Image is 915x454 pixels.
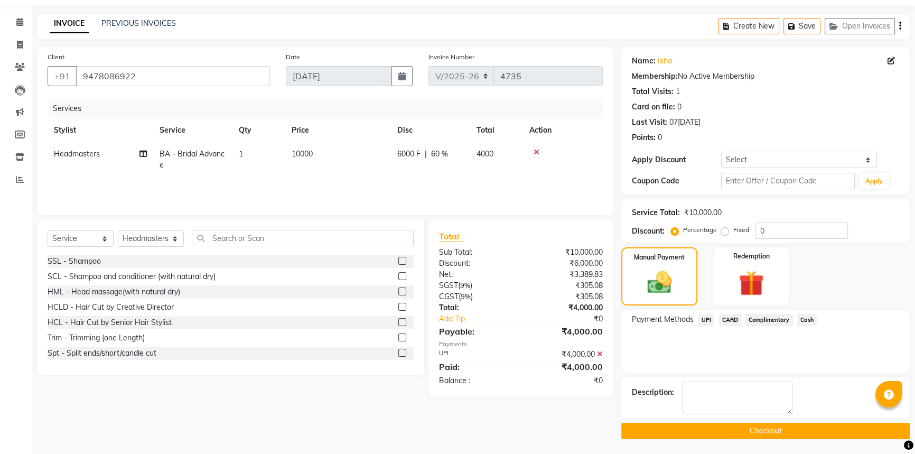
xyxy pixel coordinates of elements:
span: 9% [461,292,471,301]
div: No Active Membership [632,71,899,82]
div: ₹305.08 [521,280,611,291]
th: Disc [391,118,470,142]
div: ( ) [431,291,521,302]
input: Search by Name/Mobile/Email/Code [76,66,270,86]
th: Action [523,118,603,142]
th: Stylist [48,118,153,142]
a: Add Tip [431,313,536,325]
label: Fixed [733,225,749,235]
div: Payable: [431,325,521,338]
span: 1 [239,149,243,159]
div: ₹6,000.00 [521,258,611,269]
div: ₹10,000.00 [521,247,611,258]
a: Isha [658,55,672,67]
div: 07[DATE] [669,117,701,128]
span: | [425,149,427,160]
img: _gift.svg [731,267,772,299]
div: Payments [439,340,603,349]
div: ( ) [431,280,521,291]
label: Manual Payment [634,253,685,262]
div: HML - Head massage(with natural dry) [48,286,180,298]
span: 9% [460,281,470,290]
div: Card on file: [632,101,675,113]
div: ₹10,000.00 [684,207,722,218]
span: Headmasters [54,149,100,159]
div: ₹4,000.00 [521,349,611,360]
div: HCL - Hair Cut by Senior Hair Stylist [48,317,172,328]
button: +91 [48,66,77,86]
span: BA - Bridal Advance [160,149,225,170]
div: Net: [431,269,521,280]
div: Trim - Trimming (one Length) [48,332,145,344]
input: Enter Offer / Coupon Code [721,173,855,189]
div: Description: [632,387,674,398]
a: PREVIOUS INVOICES [101,18,176,28]
span: CGST [439,292,459,301]
th: Total [470,118,523,142]
div: Paid: [431,360,521,373]
span: SGST [439,281,458,290]
div: HCLD - Hair Cut by Creative Director [48,302,174,313]
div: ₹0 [521,375,611,386]
span: 10000 [292,149,313,159]
label: Percentage [683,225,717,235]
button: Save [783,18,820,34]
span: Total [439,231,463,242]
div: Last Visit: [632,117,667,128]
div: Membership: [632,71,678,82]
div: 1 [676,86,680,97]
div: SCL - Shampoo and conditioner (with natural dry) [48,271,216,282]
div: 0 [658,132,662,143]
a: INVOICE [50,14,89,33]
span: Complimentary [745,314,793,326]
div: ₹4,000.00 [521,325,611,338]
div: Sub Total: [431,247,521,258]
span: CARD [718,314,741,326]
button: Checkout [621,423,910,439]
div: ₹4,000.00 [521,360,611,373]
span: UPI [698,314,714,326]
div: Discount: [632,226,665,237]
div: ₹3,389.83 [521,269,611,280]
label: Client [48,52,64,62]
div: Points: [632,132,656,143]
div: Spt - Split ends/short/candle cut [48,348,156,359]
th: Qty [232,118,285,142]
label: Date [286,52,300,62]
div: Service Total: [632,207,680,218]
span: Payment Methods [632,314,694,325]
div: Total Visits: [632,86,674,97]
span: 6000 F [397,149,421,160]
div: ₹4,000.00 [521,302,611,313]
button: Apply [859,173,889,189]
input: Search or Scan [192,230,414,246]
label: Invoice Number [428,52,474,62]
div: UPI [431,349,521,360]
div: ₹305.08 [521,291,611,302]
th: Price [285,118,391,142]
div: ₹0 [536,313,611,325]
div: Total: [431,302,521,313]
div: Coupon Code [632,175,721,187]
button: Create New [718,18,779,34]
th: Service [153,118,232,142]
img: _cash.svg [640,268,679,297]
div: SSL - Shampoo [48,256,101,267]
div: Apply Discount [632,154,721,165]
div: 0 [677,101,681,113]
div: Services [49,99,611,118]
div: Balance : [431,375,521,386]
div: Name: [632,55,656,67]
span: 4000 [477,149,493,159]
span: 60 % [431,149,448,160]
button: Open Invoices [825,18,895,34]
label: Redemption [733,252,770,261]
span: Cash [797,314,817,326]
div: Discount: [431,258,521,269]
